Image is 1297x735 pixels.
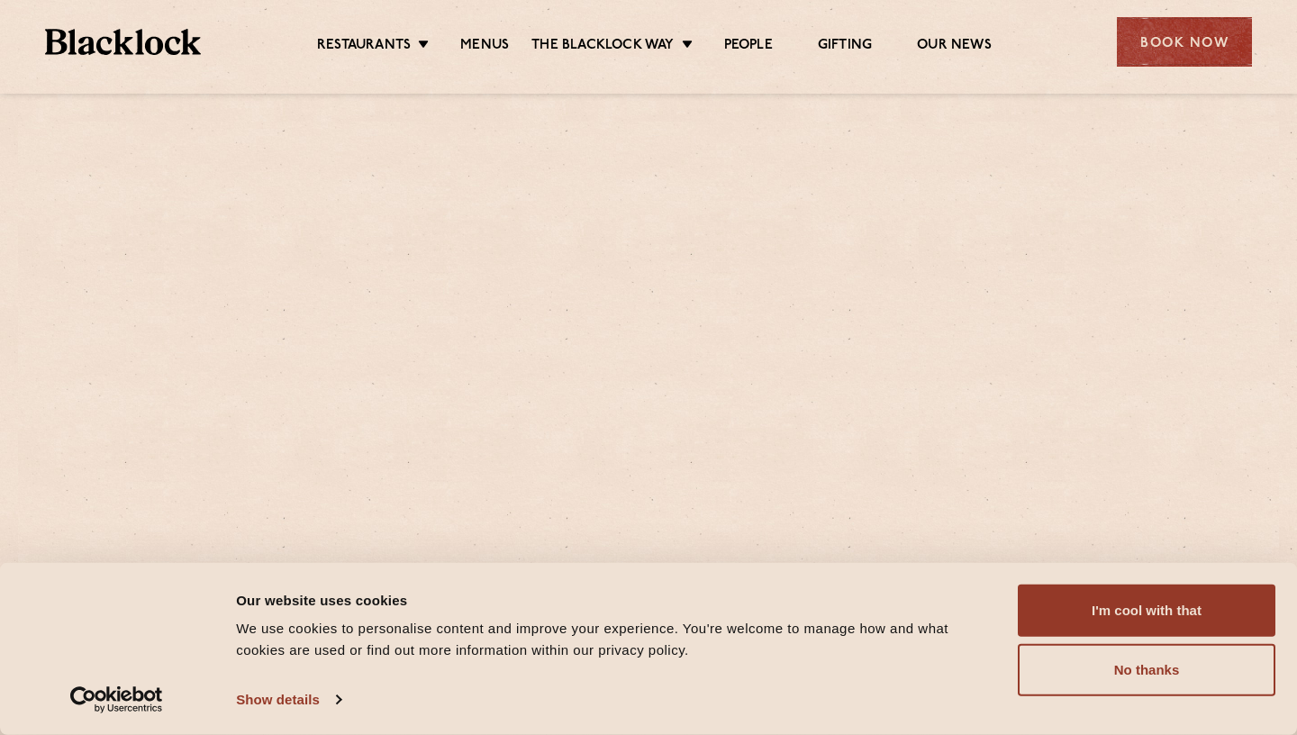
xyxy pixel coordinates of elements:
a: The Blacklock Way [531,37,674,57]
a: Menus [460,37,509,57]
button: No thanks [1018,644,1275,696]
div: We use cookies to personalise content and improve your experience. You're welcome to manage how a... [236,618,997,661]
div: Book Now [1117,17,1252,67]
a: Our News [917,37,992,57]
button: I'm cool with that [1018,585,1275,637]
a: Gifting [818,37,872,57]
a: People [724,37,773,57]
a: Show details [236,686,340,713]
div: Our website uses cookies [236,589,997,611]
img: BL_Textured_Logo-footer-cropped.svg [45,29,201,55]
a: Restaurants [317,37,411,57]
a: Usercentrics Cookiebot - opens in a new window [38,686,195,713]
